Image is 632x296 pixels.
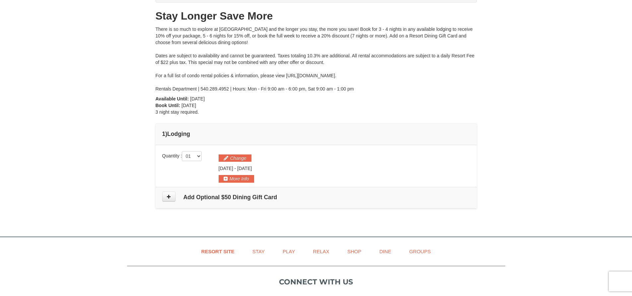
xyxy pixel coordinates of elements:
[156,9,477,23] h1: Stay Longer Save More
[156,103,180,108] strong: Book Until:
[181,103,196,108] span: [DATE]
[371,244,399,259] a: Dine
[339,244,370,259] a: Shop
[219,166,233,171] span: [DATE]
[305,244,337,259] a: Relax
[156,109,199,115] span: 3 night stay required.
[156,96,189,101] strong: Available Until:
[219,175,254,182] button: More Info
[244,244,273,259] a: Stay
[127,276,505,287] p: Connect with us
[165,131,167,137] span: )
[193,244,243,259] a: Resort Site
[190,96,205,101] span: [DATE]
[237,166,252,171] span: [DATE]
[162,194,470,201] h4: Add Optional $50 Dining Gift Card
[162,153,202,158] span: Quantity :
[234,166,236,171] span: -
[219,154,251,162] button: Change
[156,26,477,92] div: There is so much to explore at [GEOGRAPHIC_DATA] and the longer you stay, the more you save! Book...
[401,244,439,259] a: Groups
[162,131,470,137] h4: 1 Lodging
[274,244,303,259] a: Play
